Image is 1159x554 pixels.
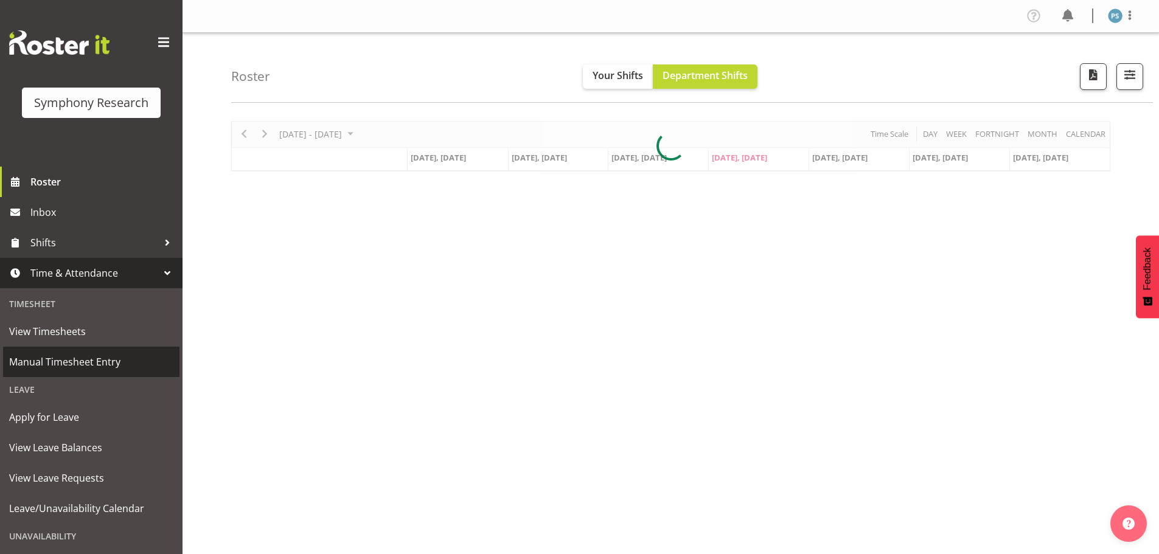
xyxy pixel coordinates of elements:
[3,432,179,463] a: View Leave Balances
[30,203,176,221] span: Inbox
[1136,235,1159,318] button: Feedback - Show survey
[583,64,653,89] button: Your Shifts
[9,469,173,487] span: View Leave Requests
[9,353,173,371] span: Manual Timesheet Entry
[653,64,757,89] button: Department Shifts
[30,234,158,252] span: Shifts
[30,173,176,191] span: Roster
[3,291,179,316] div: Timesheet
[1108,9,1122,23] img: paul-s-stoneham1982.jpg
[9,438,173,457] span: View Leave Balances
[231,69,270,83] h4: Roster
[3,463,179,493] a: View Leave Requests
[3,402,179,432] a: Apply for Leave
[9,322,173,341] span: View Timesheets
[30,264,158,282] span: Time & Attendance
[1080,63,1107,90] button: Download a PDF of the roster according to the set date range.
[3,316,179,347] a: View Timesheets
[663,69,748,82] span: Department Shifts
[34,94,148,112] div: Symphony Research
[1142,248,1153,290] span: Feedback
[3,493,179,524] a: Leave/Unavailability Calendar
[3,347,179,377] a: Manual Timesheet Entry
[9,30,110,55] img: Rosterit website logo
[1116,63,1143,90] button: Filter Shifts
[3,377,179,402] div: Leave
[9,499,173,518] span: Leave/Unavailability Calendar
[3,524,179,549] div: Unavailability
[9,408,173,426] span: Apply for Leave
[1122,518,1135,530] img: help-xxl-2.png
[593,69,643,82] span: Your Shifts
